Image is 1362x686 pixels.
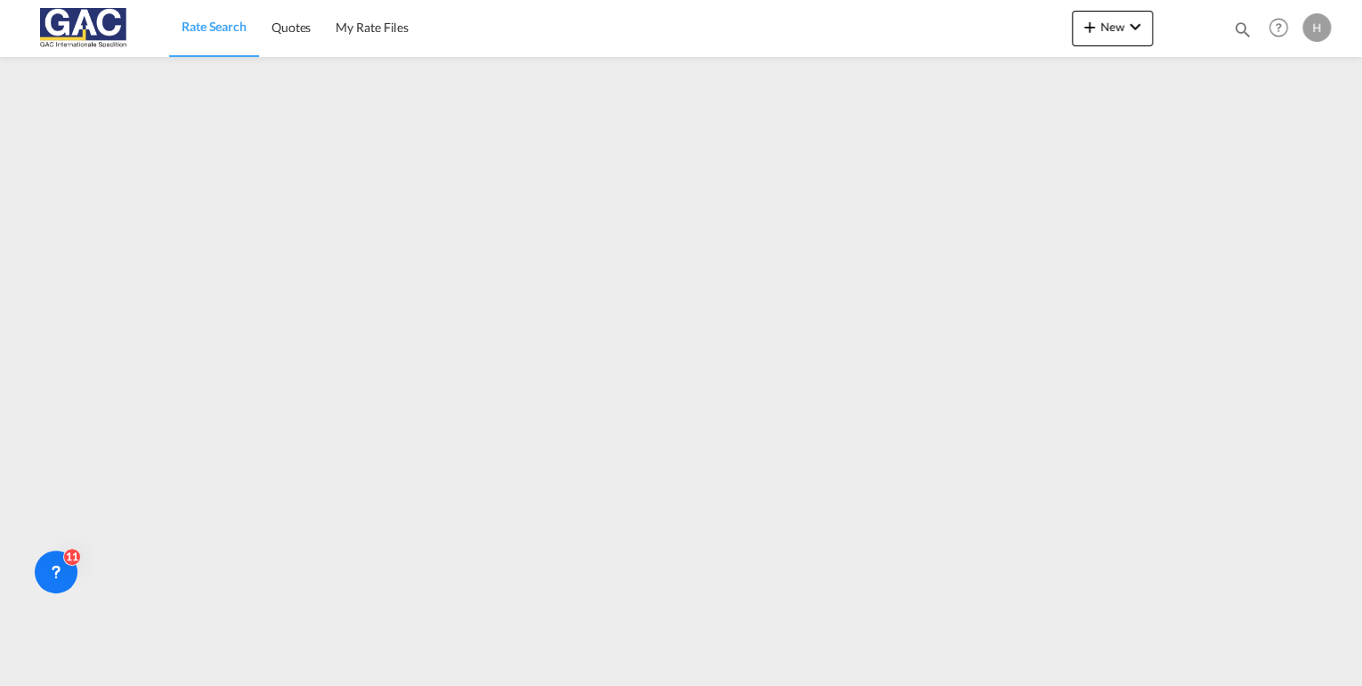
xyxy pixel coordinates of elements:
span: Help [1263,12,1293,43]
span: Rate Search [182,19,247,34]
button: icon-plus 400-fgNewicon-chevron-down [1072,11,1153,46]
span: My Rate Files [336,20,409,35]
md-icon: icon-chevron-down [1124,16,1146,37]
md-icon: icon-plus 400-fg [1079,16,1100,37]
div: H [1302,13,1331,42]
div: Help [1263,12,1302,45]
md-icon: icon-magnify [1233,20,1253,39]
div: icon-magnify [1233,20,1253,46]
span: New [1079,20,1146,34]
img: 9f305d00dc7b11eeb4548362177db9c3.png [27,8,147,48]
span: Quotes [272,20,311,35]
